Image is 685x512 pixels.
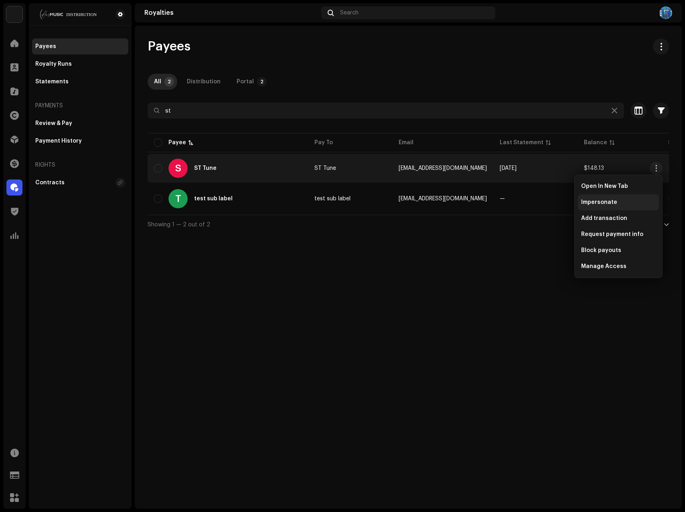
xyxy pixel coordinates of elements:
div: Distribution [187,74,221,90]
div: Contracts [35,179,65,186]
re-m-nav-item: Statements [32,74,128,90]
re-a-nav-header: Payments [32,96,128,115]
div: Portal [237,74,254,90]
span: ST Tune [314,165,336,171]
span: $148.13 [584,165,604,171]
div: All [154,74,161,90]
re-m-nav-item: Royalty Runs [32,56,128,72]
re-a-nav-header: Rights [32,155,128,175]
span: Add transaction [581,215,627,222]
re-m-nav-item: Payees [32,38,128,54]
span: Impersonate [581,199,617,206]
span: anstechnology2020@gmail.com [399,196,487,202]
span: Block payouts [581,247,621,254]
div: Review & Pay [35,120,72,127]
div: test sub label [194,196,233,202]
re-m-nav-item: Payment History [32,133,128,149]
span: lovepoint3400@gmail.com [399,165,487,171]
span: Request payment info [581,231,643,238]
p-badge: 2 [164,77,174,87]
div: Last Statement [500,139,543,147]
img: 68a4b677-ce15-481d-9fcd-ad75b8f38328 [35,10,103,19]
span: Payees [148,38,191,54]
p-badge: 2 [257,77,267,87]
span: Search [340,10,359,16]
div: Royalty Runs [35,61,72,67]
span: Oct 2025 [500,165,517,171]
div: ST Tune [194,165,217,171]
span: — [500,196,505,202]
input: Search [148,103,624,119]
div: T [168,189,188,208]
span: Open In New Tab [581,183,628,189]
div: Payee [168,139,186,147]
re-m-nav-item: Contracts [32,175,128,191]
div: Statements [35,79,69,85]
div: Royalties [144,10,318,16]
span: Showing 1 — 2 out of 2 [148,222,210,228]
span: test sub label [314,196,351,202]
div: S [168,159,188,178]
div: Payment History [35,138,82,144]
re-m-nav-item: Review & Pay [32,115,128,131]
span: Manage Access [581,263,626,270]
div: Balance [584,139,607,147]
img: bb356b9b-6e90-403f-adc8-c282c7c2e227 [6,6,22,22]
img: 5e4483b3-e6cb-4a99-9ad8-29ce9094b33b [659,6,672,19]
div: Payees [35,43,56,50]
